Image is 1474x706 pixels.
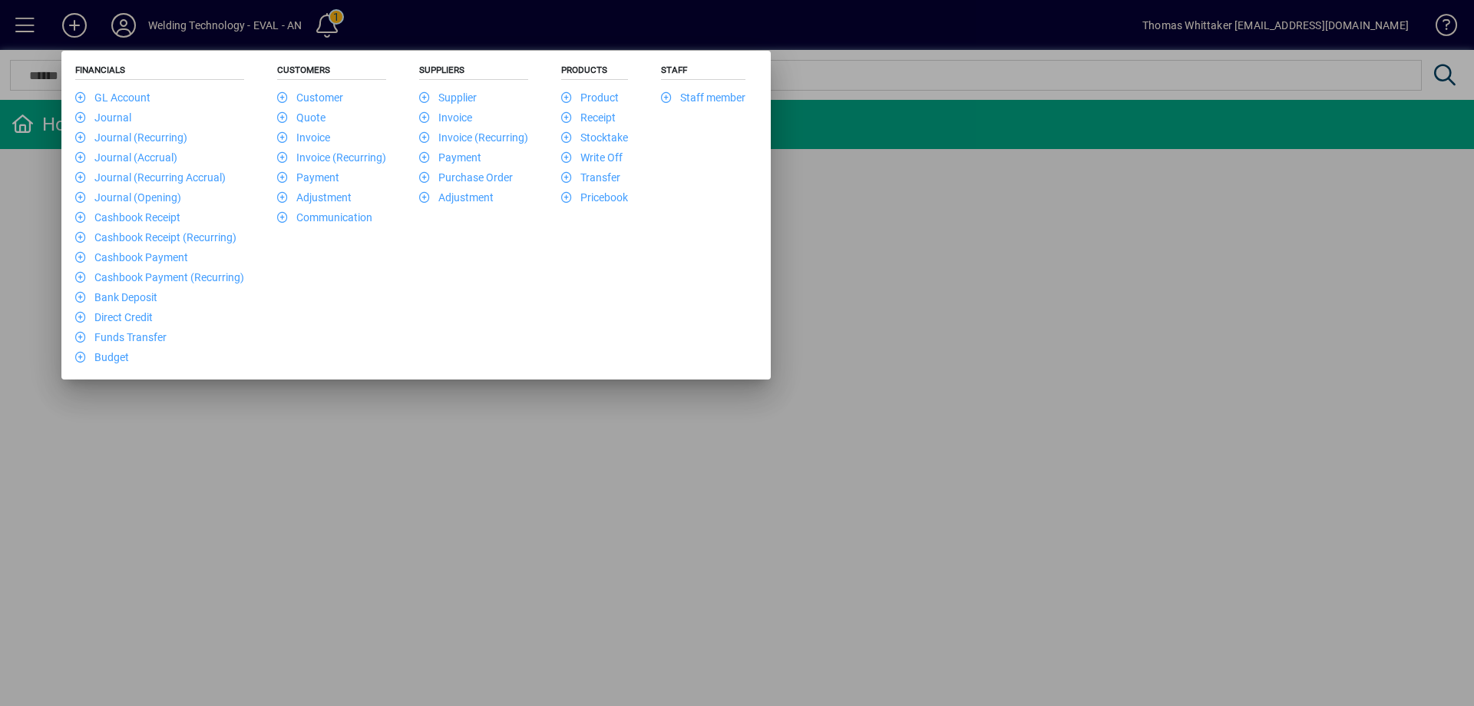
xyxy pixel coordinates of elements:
[419,171,513,184] a: Purchase Order
[419,65,528,80] h5: Suppliers
[75,291,157,303] a: Bank Deposit
[419,191,494,204] a: Adjustment
[561,111,616,124] a: Receipt
[277,91,343,104] a: Customer
[561,65,628,80] h5: Products
[75,151,177,164] a: Journal (Accrual)
[75,65,244,80] h5: Financials
[561,151,623,164] a: Write Off
[277,171,339,184] a: Payment
[75,111,131,124] a: Journal
[561,171,620,184] a: Transfer
[277,111,326,124] a: Quote
[75,271,244,283] a: Cashbook Payment (Recurring)
[277,65,386,80] h5: Customers
[561,191,628,204] a: Pricebook
[75,351,129,363] a: Budget
[75,171,226,184] a: Journal (Recurring Accrual)
[661,91,745,104] a: Staff member
[75,251,188,264] a: Cashbook Payment
[661,65,745,80] h5: Staff
[561,91,619,104] a: Product
[419,111,472,124] a: Invoice
[419,151,481,164] a: Payment
[277,211,372,224] a: Communication
[75,131,187,144] a: Journal (Recurring)
[75,91,150,104] a: GL Account
[277,151,386,164] a: Invoice (Recurring)
[561,131,628,144] a: Stocktake
[419,131,528,144] a: Invoice (Recurring)
[277,191,352,204] a: Adjustment
[75,311,153,323] a: Direct Credit
[75,231,236,244] a: Cashbook Receipt (Recurring)
[277,131,330,144] a: Invoice
[75,331,167,343] a: Funds Transfer
[75,191,181,204] a: Journal (Opening)
[419,91,477,104] a: Supplier
[75,211,180,224] a: Cashbook Receipt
